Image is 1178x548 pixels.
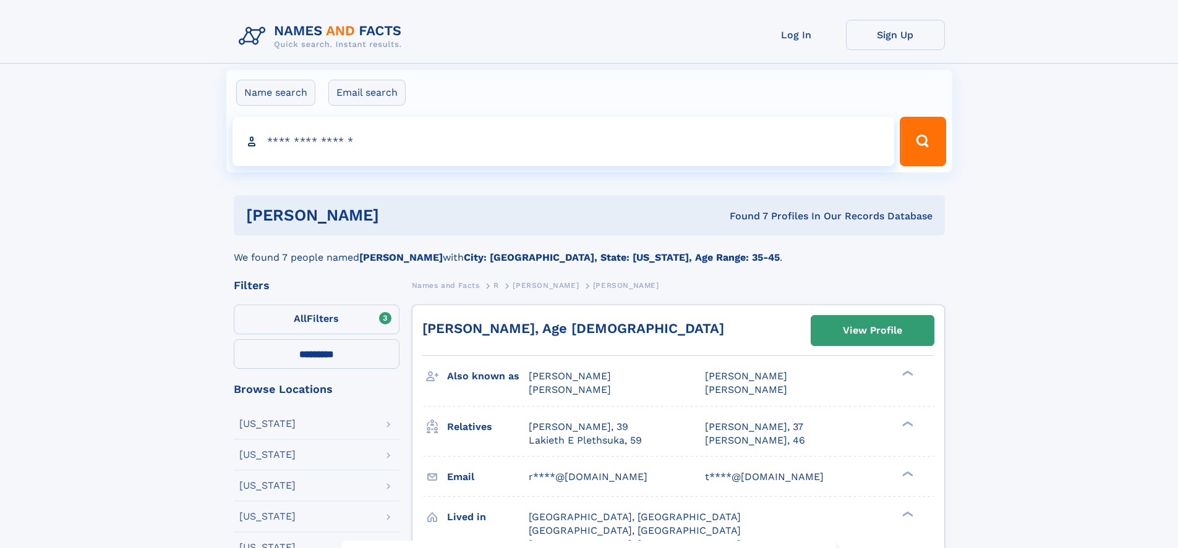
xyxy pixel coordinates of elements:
[705,434,805,447] a: [PERSON_NAME], 46
[359,251,443,263] b: [PERSON_NAME]
[899,419,914,428] div: ❯
[294,313,307,324] span: All
[513,277,579,293] a: [PERSON_NAME]
[328,80,406,106] label: Email search
[234,384,399,395] div: Browse Locations
[447,416,529,437] h3: Relatives
[900,117,945,166] button: Search Button
[529,434,642,447] a: Lakieth E Plethsuka, 59
[593,281,659,290] span: [PERSON_NAME]
[447,466,529,487] h3: Email
[705,370,787,382] span: [PERSON_NAME]
[705,384,787,395] span: [PERSON_NAME]
[747,20,846,50] a: Log In
[234,280,399,291] div: Filters
[233,117,895,166] input: search input
[239,481,296,491] div: [US_STATE]
[843,316,902,345] div: View Profile
[811,316,934,345] a: View Profile
[234,235,945,265] div: We found 7 people named with .
[554,209,933,223] div: Found 7 Profiles In Our Records Database
[899,369,914,377] div: ❯
[529,525,741,536] span: [GEOGRAPHIC_DATA], [GEOGRAPHIC_DATA]
[513,281,579,290] span: [PERSON_NAME]
[899,470,914,478] div: ❯
[234,20,412,53] img: Logo Names and Facts
[236,80,315,106] label: Name search
[412,277,480,293] a: Names and Facts
[239,512,296,521] div: [US_STATE]
[493,281,499,290] span: R
[705,420,803,434] a: [PERSON_NAME], 37
[529,384,611,395] span: [PERSON_NAME]
[239,419,296,429] div: [US_STATE]
[234,305,399,334] label: Filters
[422,321,724,336] a: [PERSON_NAME], Age [DEMOGRAPHIC_DATA]
[899,510,914,518] div: ❯
[529,511,741,523] span: [GEOGRAPHIC_DATA], [GEOGRAPHIC_DATA]
[447,507,529,528] h3: Lived in
[447,366,529,387] h3: Also known as
[846,20,945,50] a: Sign Up
[529,370,611,382] span: [PERSON_NAME]
[239,450,296,460] div: [US_STATE]
[529,420,628,434] a: [PERSON_NAME], 39
[493,277,499,293] a: R
[246,208,555,223] h1: [PERSON_NAME]
[464,251,780,263] b: City: [GEOGRAPHIC_DATA], State: [US_STATE], Age Range: 35-45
